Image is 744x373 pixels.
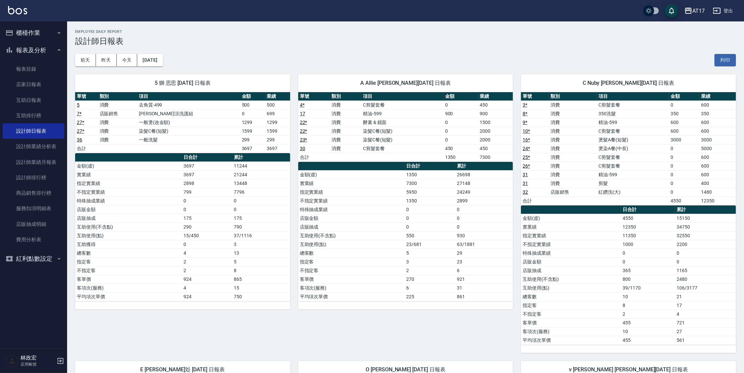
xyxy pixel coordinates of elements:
td: 861 [455,292,513,301]
td: 6 [405,284,456,292]
td: 店販金額 [298,214,405,223]
td: 27 [675,327,736,336]
a: 報表目錄 [3,61,64,77]
td: 12350 [621,223,675,231]
td: 消費 [330,109,361,118]
td: 消費 [549,118,597,127]
td: 消費 [549,144,597,153]
td: 消費 [549,109,597,118]
th: 單號 [521,92,549,101]
td: 0 [240,109,265,118]
td: 15150 [675,214,736,223]
a: 5 [77,102,79,108]
td: 0 [669,162,699,170]
td: 不指定客 [298,266,405,275]
td: 930 [455,231,513,240]
td: 消費 [330,101,361,109]
button: [DATE] [137,54,163,66]
th: 項目 [361,92,443,101]
td: 13448 [232,179,290,188]
td: 染髮C餐(短髮) [361,127,443,135]
td: 不指定實業績 [521,240,621,249]
td: 225 [405,292,456,301]
td: 1599 [240,127,265,135]
td: 精油-599 [597,118,669,127]
th: 金額 [240,92,265,101]
td: 270 [405,275,456,284]
span: C Nuby [PERSON_NAME][DATE] 日報表 [529,80,728,86]
td: 600 [669,118,699,127]
a: 店家日報表 [3,77,64,92]
th: 項目 [597,92,669,101]
td: 總客數 [75,249,182,257]
td: 互助使用(點) [521,284,621,292]
td: 299 [240,135,265,144]
td: 總客數 [298,249,405,257]
td: 799 [182,188,232,196]
td: 6 [455,266,513,275]
td: 客單價 [298,275,405,284]
a: 17 [300,111,305,116]
td: C剪髮套餐 [597,162,669,170]
td: 15 [232,284,290,292]
button: 前天 [75,54,96,66]
th: 業績 [265,92,290,101]
td: 互助獲得 [75,240,182,249]
th: 累計 [232,153,290,162]
td: 450 [478,101,513,109]
td: 8 [232,266,290,275]
td: 消費 [549,170,597,179]
th: 類別 [549,92,597,101]
img: Logo [8,6,27,14]
a: 30 [300,146,305,151]
a: 費用分析表 [3,232,64,247]
td: 特殊抽成業績 [521,249,621,257]
td: 2000 [478,127,513,135]
td: 2 [182,266,232,275]
td: 721 [675,318,736,327]
th: 類別 [98,92,137,101]
table: a dense table [75,92,290,153]
td: 紅鑽洗(大) [597,188,669,196]
td: 店販抽成 [298,223,405,231]
td: 27148 [455,179,513,188]
td: 一般洗髮 [137,135,240,144]
td: 消費 [549,162,597,170]
td: 消費 [98,127,137,135]
td: 400 [699,179,736,188]
button: save [665,4,678,17]
div: AT17 [692,7,705,15]
button: 櫃檯作業 [3,24,64,42]
td: 2 [405,266,456,275]
td: 3697 [182,170,232,179]
td: 299 [265,135,290,144]
td: 指定實業績 [298,188,405,196]
td: [PERSON_NAME]涼洗護組 [137,109,240,118]
td: 106/3177 [675,284,736,292]
td: 指定客 [521,301,621,310]
td: 2 [182,257,232,266]
td: 燙染A餐(中長) [597,144,669,153]
td: 3000 [699,135,736,144]
td: 0 [182,205,232,214]
td: 指定客 [298,257,405,266]
td: 金額(虛) [75,162,182,170]
td: 平均項次單價 [521,336,621,345]
th: 業績 [478,92,513,101]
td: 消費 [549,127,597,135]
td: 23 [455,257,513,266]
a: 店販抽成明細 [3,216,64,232]
td: 互助使用(不含點) [75,223,182,231]
td: 精油-599 [597,170,669,179]
td: 燙髮A餐(短髮) [597,135,669,144]
td: 11350 [621,231,675,240]
button: 報表及分析 [3,42,64,59]
td: 4 [675,310,736,318]
td: 34750 [675,223,736,231]
td: 7300 [405,179,456,188]
td: 175 [182,214,232,223]
td: 消費 [549,153,597,162]
td: 消費 [330,144,361,153]
td: 29 [455,249,513,257]
a: 設計師業績分析表 [3,139,64,154]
